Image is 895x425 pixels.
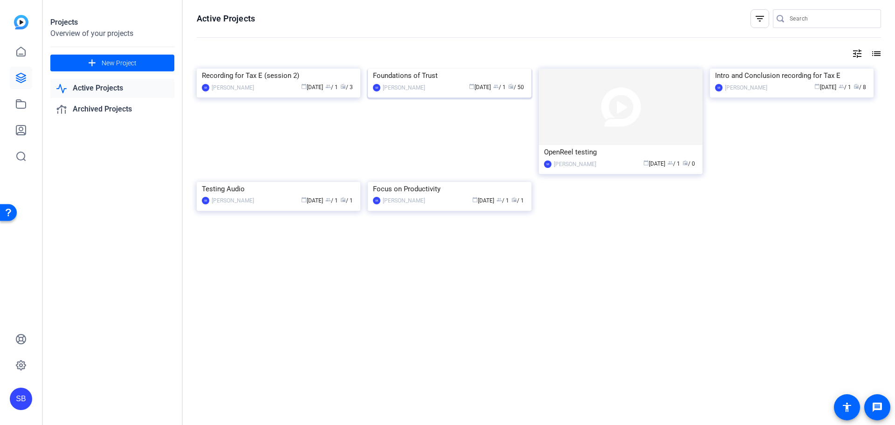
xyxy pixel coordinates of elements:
[715,69,868,83] div: Intro and Conclusion recording for Tax E
[373,182,526,196] div: Focus on Productivity
[383,196,425,205] div: [PERSON_NAME]
[10,388,32,410] div: SB
[872,402,883,413] mat-icon: message
[50,100,174,119] a: Archived Projects
[202,197,209,204] div: SB
[14,15,28,29] img: blue-gradient.svg
[373,84,380,91] div: SB
[340,84,353,91] span: / 3
[643,160,649,166] span: calendar_today
[325,84,338,91] span: / 1
[682,160,695,167] span: / 0
[841,402,853,413] mat-icon: accessibility
[493,84,499,89] span: group
[544,145,697,159] div: OpenReel testing
[839,84,844,89] span: group
[508,84,514,89] span: radio
[325,84,331,89] span: group
[668,160,673,166] span: group
[725,83,767,92] div: [PERSON_NAME]
[814,84,820,89] span: calendar_today
[643,160,665,167] span: [DATE]
[469,84,475,89] span: calendar_today
[854,84,866,91] span: / 8
[202,84,209,91] div: SB
[102,58,137,68] span: New Project
[511,197,524,204] span: / 1
[202,182,355,196] div: Testing Audio
[340,84,346,89] span: radio
[854,84,859,89] span: radio
[86,57,98,69] mat-icon: add
[814,84,836,91] span: [DATE]
[668,160,680,167] span: / 1
[493,84,506,91] span: / 1
[790,13,874,24] input: Search
[301,84,323,91] span: [DATE]
[373,197,380,204] div: SB
[754,13,765,24] mat-icon: filter_list
[554,160,596,169] div: [PERSON_NAME]
[301,197,323,204] span: [DATE]
[373,69,526,83] div: Foundations of Trust
[508,84,524,91] span: / 50
[472,197,494,204] span: [DATE]
[383,83,425,92] div: [PERSON_NAME]
[340,197,353,204] span: / 1
[511,197,517,202] span: radio
[544,160,551,168] div: SB
[472,197,478,202] span: calendar_today
[715,84,723,91] div: SB
[50,55,174,71] button: New Project
[301,197,307,202] span: calendar_today
[197,13,255,24] h1: Active Projects
[852,48,863,59] mat-icon: tune
[839,84,851,91] span: / 1
[682,160,688,166] span: radio
[870,48,881,59] mat-icon: list
[212,196,254,205] div: [PERSON_NAME]
[212,83,254,92] div: [PERSON_NAME]
[469,84,491,91] span: [DATE]
[202,69,355,83] div: Recording for Tax E (session 2)
[50,79,174,98] a: Active Projects
[50,28,174,39] div: Overview of your projects
[50,17,174,28] div: Projects
[340,197,346,202] span: radio
[325,197,338,204] span: / 1
[301,84,307,89] span: calendar_today
[325,197,331,202] span: group
[496,197,509,204] span: / 1
[496,197,502,202] span: group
